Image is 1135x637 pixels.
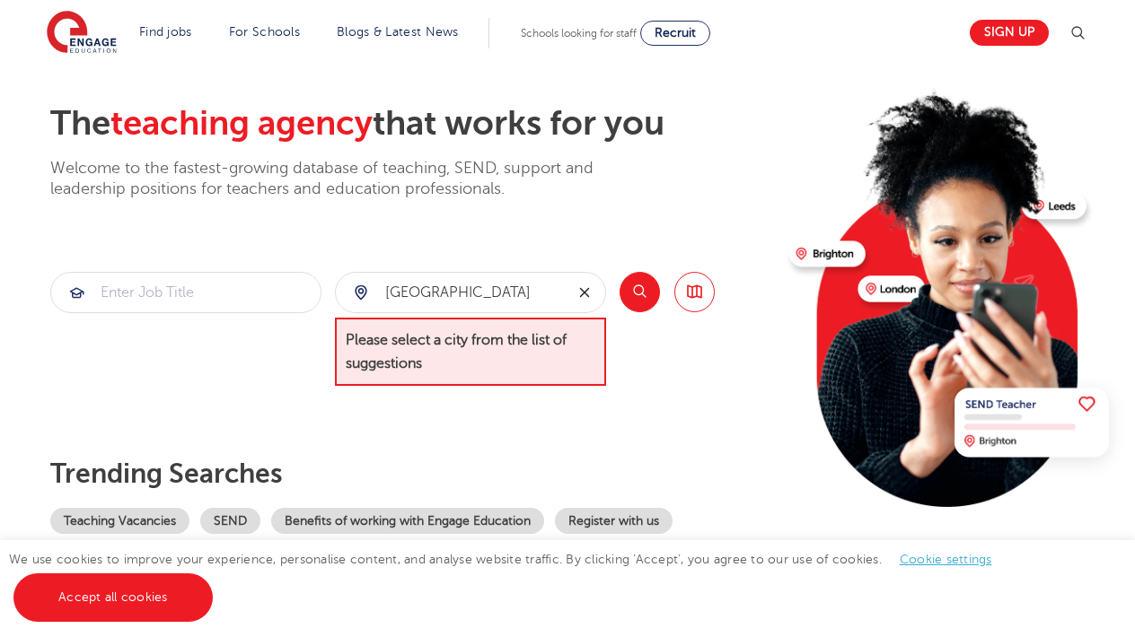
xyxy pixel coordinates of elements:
[50,158,643,200] p: Welcome to the fastest-growing database of teaching, SEND, support and leadership positions for t...
[51,273,321,312] input: Submit
[110,104,373,143] span: teaching agency
[640,21,710,46] a: Recruit
[200,508,260,534] a: SEND
[47,11,117,56] img: Engage Education
[50,103,775,144] h2: The that works for you
[139,25,192,39] a: Find jobs
[655,26,696,39] span: Recruit
[900,553,992,566] a: Cookie settings
[620,272,660,312] button: Search
[564,273,605,312] button: Clear
[555,508,673,534] a: Register with us
[50,272,321,313] div: Submit
[13,573,213,622] a: Accept all cookies
[9,553,1010,604] span: We use cookies to improve your experience, personalise content, and analyse website traffic. By c...
[271,508,544,534] a: Benefits of working with Engage Education
[335,318,606,387] span: Please select a city from the list of suggestions
[337,25,459,39] a: Blogs & Latest News
[336,273,564,312] input: Submit
[335,272,606,313] div: Submit
[50,458,775,490] p: Trending searches
[229,25,300,39] a: For Schools
[521,27,637,39] span: Schools looking for staff
[970,20,1049,46] a: Sign up
[50,508,189,534] a: Teaching Vacancies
